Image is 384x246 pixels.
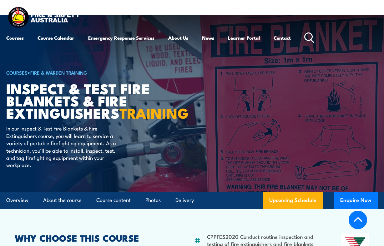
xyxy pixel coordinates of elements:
a: Emergency Response Services [88,30,154,45]
a: Upcoming Schedule [263,192,323,209]
a: About the course [43,192,82,209]
a: Photos [145,192,161,209]
h6: > [6,69,161,76]
a: News [202,30,214,45]
a: Fire & Warden Training [30,69,87,76]
a: Overview [6,192,28,209]
h2: WHY CHOOSE THIS COURSE [15,234,169,242]
a: Learner Portal [228,30,260,45]
a: COURSES [6,69,28,76]
a: Courses [6,30,24,45]
a: Contact [274,30,291,45]
a: Course content [96,192,131,209]
strong: TRAINING [119,102,189,123]
a: Course Calendar [38,30,74,45]
a: About Us [168,30,188,45]
p: In our Inspect & Test Fire Blankets & Fire Extinguishers course, you will learn to service a vari... [6,125,120,168]
a: Delivery [175,192,194,209]
h1: Inspect & Test Fire Blankets & Fire Extinguishers [6,82,161,119]
button: Enquire Now [334,192,378,209]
